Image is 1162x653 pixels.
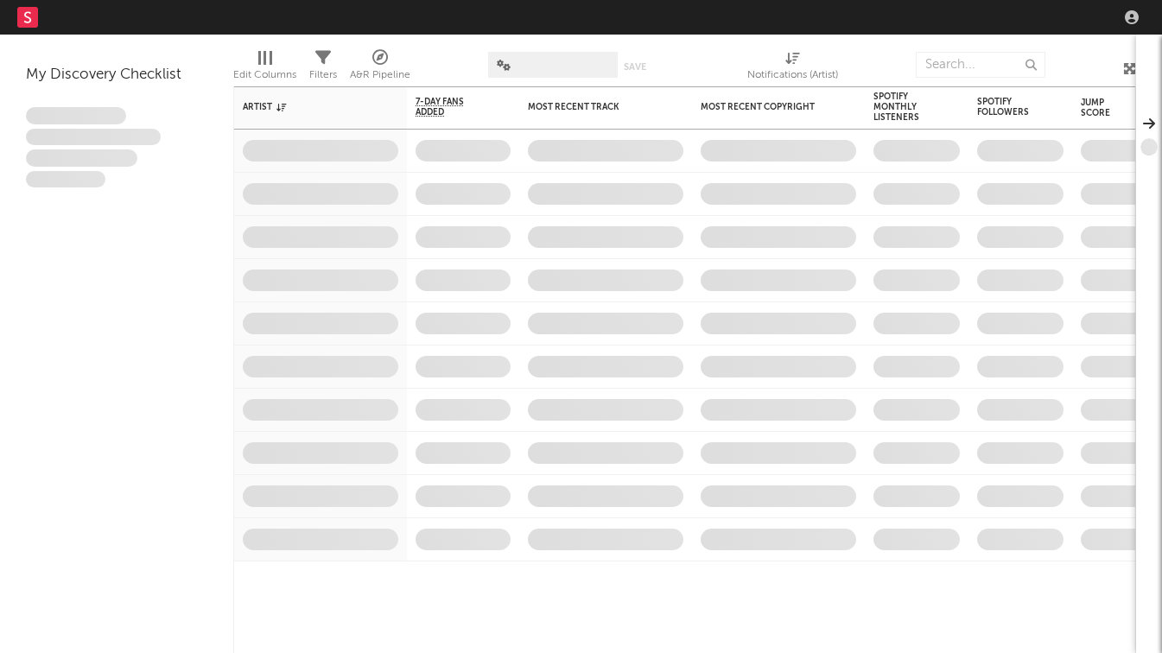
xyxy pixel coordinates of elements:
div: A&R Pipeline [350,65,410,86]
span: Lorem ipsum dolor [26,107,126,124]
div: Edit Columns [233,65,296,86]
div: Edit Columns [233,43,296,93]
input: Search... [916,52,1045,78]
div: A&R Pipeline [350,43,410,93]
button: Save [624,62,646,72]
div: Notifications (Artist) [747,65,838,86]
div: Most Recent Track [528,102,657,112]
div: Jump Score [1081,98,1124,118]
div: Most Recent Copyright [701,102,830,112]
span: 7-Day Fans Added [416,97,485,117]
div: Filters [309,43,337,93]
div: Notifications (Artist) [747,43,838,93]
div: Filters [309,65,337,86]
span: Praesent ac interdum [26,149,137,167]
span: Aliquam viverra [26,171,105,188]
div: My Discovery Checklist [26,65,207,86]
div: Spotify Monthly Listeners [873,92,934,123]
div: Artist [243,102,372,112]
div: Spotify Followers [977,97,1038,117]
span: Integer aliquet in purus et [26,129,161,146]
